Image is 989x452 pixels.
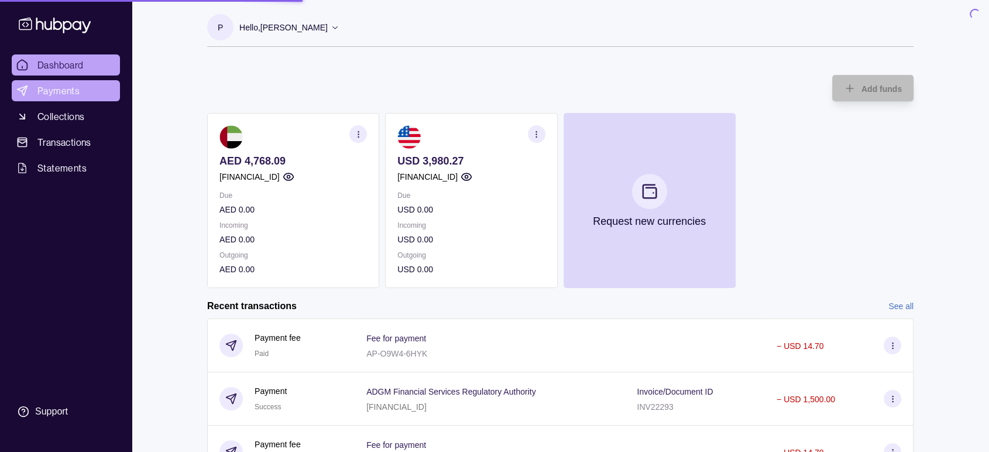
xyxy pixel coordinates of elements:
[12,106,120,127] a: Collections
[219,263,367,276] p: AED 0.00
[255,350,269,358] span: Paid
[219,233,367,246] p: AED 0.00
[888,300,914,313] a: See all
[239,21,328,34] p: Hello, [PERSON_NAME]
[255,331,301,344] p: Payment fee
[777,395,835,404] p: − USD 1,500.00
[219,155,367,167] p: AED 4,768.09
[397,219,545,232] p: Incoming
[777,341,824,351] p: − USD 14.70
[219,125,243,149] img: ae
[12,132,120,153] a: Transactions
[207,300,297,313] h2: Recent transactions
[12,157,120,179] a: Statements
[219,189,367,202] p: Due
[255,438,301,451] p: Payment fee
[861,84,902,94] span: Add funds
[37,161,87,175] span: Statements
[12,54,120,76] a: Dashboard
[397,263,545,276] p: USD 0.00
[218,21,223,34] p: P
[366,349,427,358] p: AP-O9W4-6HYK
[366,334,426,343] p: Fee for payment
[397,249,545,262] p: Outgoing
[219,203,367,216] p: AED 0.00
[637,387,713,396] p: Invoice/Document ID
[219,219,367,232] p: Incoming
[366,440,426,450] p: Fee for payment
[255,385,287,398] p: Payment
[397,233,545,246] p: USD 0.00
[219,249,367,262] p: Outgoing
[397,189,545,202] p: Due
[37,135,91,149] span: Transactions
[12,80,120,101] a: Payments
[832,75,914,101] button: Add funds
[637,402,673,412] p: INV22293
[366,402,427,412] p: [FINANCIAL_ID]
[397,170,458,183] p: [FINANCIAL_ID]
[397,203,545,216] p: USD 0.00
[397,155,545,167] p: USD 3,980.27
[12,399,120,424] a: Support
[366,387,535,396] p: ADGM Financial Services Regulatory Authority
[37,109,84,124] span: Collections
[37,84,80,98] span: Payments
[593,215,706,228] p: Request new currencies
[255,403,281,411] span: Success
[219,170,280,183] p: [FINANCIAL_ID]
[37,58,84,72] span: Dashboard
[35,405,68,418] div: Support
[397,125,421,149] img: us
[564,113,736,288] button: Request new currencies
